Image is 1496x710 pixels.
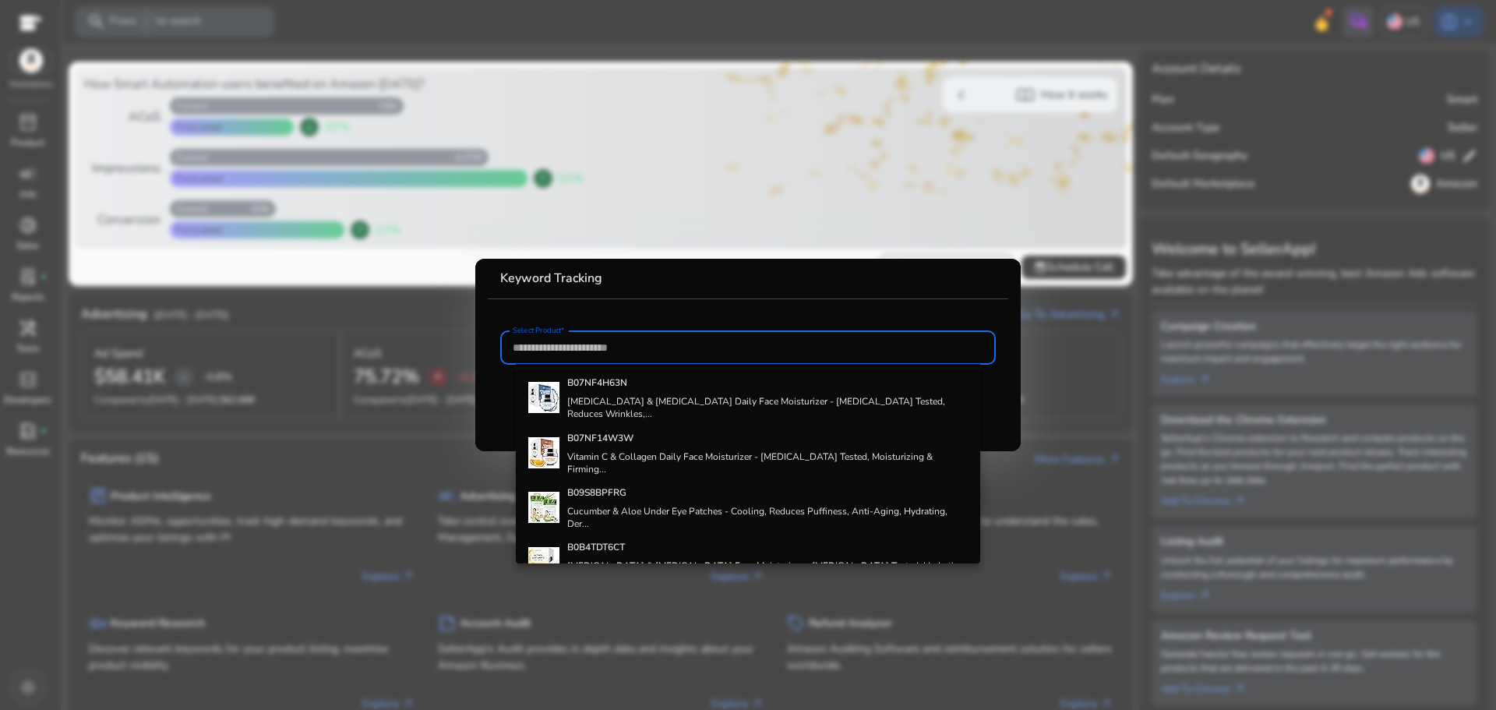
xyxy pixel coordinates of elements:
img: 41IdTtvLnFL._SS40_.jpg [528,382,559,413]
b: B0B4TDT6CT [567,541,625,553]
img: 51KTIlvBANL._SS40_.jpg [528,437,559,468]
h4: Vitamin C & Collagen Daily Face Moisturizer - [MEDICAL_DATA] Tested, Moisturizing & Firming... [567,450,968,475]
h4: Cucumber & Aloe Under Eye Patches - Cooling, Reduces Puffiness, Anti-Aging, Hydrating, Der... [567,505,968,530]
b: B07NF14W3W [567,432,633,444]
img: 51ALU+dc8oL._SS40_.jpg [528,547,559,578]
b: B09S8BPFRG [567,486,626,499]
b: Keyword Tracking [500,270,602,287]
img: 518B3MesTML._SS40_.jpg [528,492,559,523]
mat-label: Select Product* [513,325,565,336]
h4: [MEDICAL_DATA] & [MEDICAL_DATA] Face Moisturizer - [MEDICAL_DATA] Tested, Hydrating, Restores Sun... [567,560,968,585]
b: B07NF4H63N [567,376,627,389]
h4: [MEDICAL_DATA] & [MEDICAL_DATA] Daily Face Moisturizer - [MEDICAL_DATA] Tested, Reduces Wrinkles,... [567,395,968,420]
